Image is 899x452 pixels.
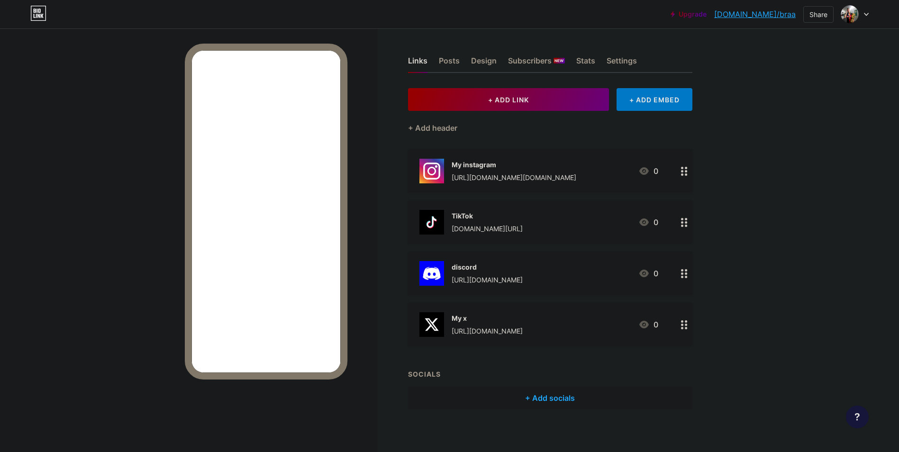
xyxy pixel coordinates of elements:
a: Upgrade [671,10,707,18]
img: discord [419,261,444,286]
img: TikTok [419,210,444,235]
img: braa [841,5,859,23]
div: 0 [638,165,658,177]
div: Share [809,9,827,19]
div: 0 [638,217,658,228]
div: 0 [638,319,658,330]
img: My x [419,312,444,337]
div: discord [452,262,523,272]
div: Links [408,55,427,72]
div: Stats [576,55,595,72]
div: Settings [607,55,637,72]
div: [URL][DOMAIN_NAME] [452,275,523,285]
img: My instagram [419,159,444,183]
div: My instagram [452,160,576,170]
div: + Add header [408,122,457,134]
div: TikTok [452,211,523,221]
div: + Add socials [408,387,692,409]
div: My x [452,313,523,323]
span: NEW [554,58,563,63]
div: Design [471,55,497,72]
div: [URL][DOMAIN_NAME][DOMAIN_NAME] [452,172,576,182]
div: 0 [638,268,658,279]
div: SOCIALS [408,369,692,379]
div: Posts [439,55,460,72]
div: Subscribers [508,55,565,72]
a: [DOMAIN_NAME]/braa [714,9,796,20]
button: + ADD LINK [408,88,609,111]
div: [DOMAIN_NAME][URL] [452,224,523,234]
div: [URL][DOMAIN_NAME] [452,326,523,336]
span: + ADD LINK [488,96,529,104]
div: + ADD EMBED [617,88,692,111]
